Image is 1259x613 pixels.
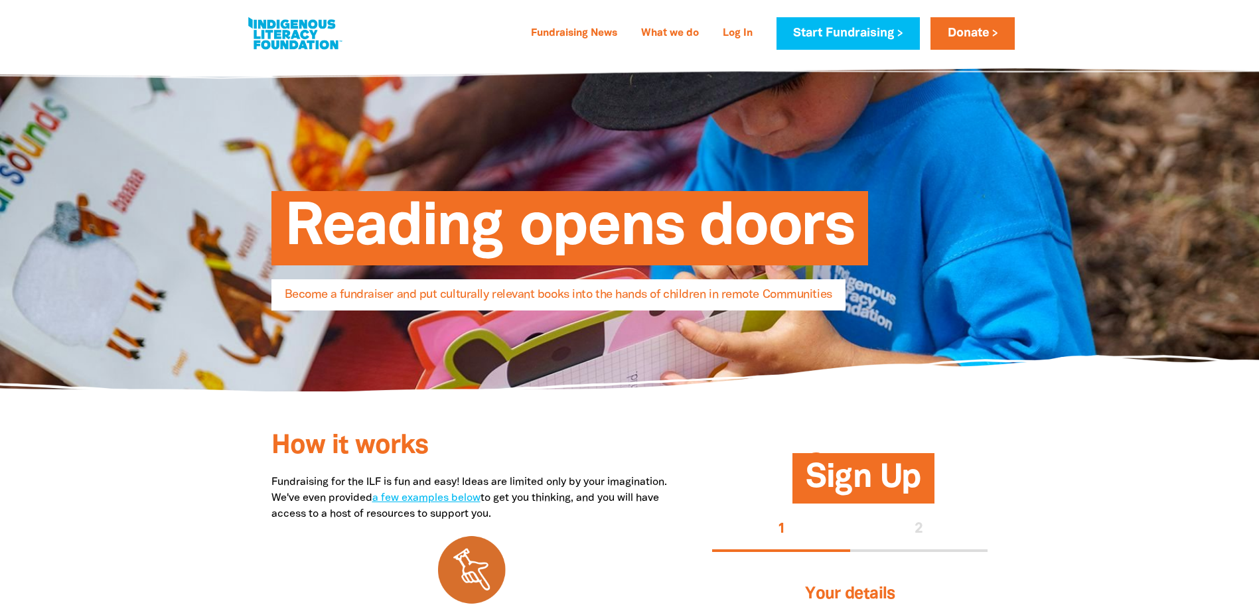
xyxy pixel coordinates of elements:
[777,17,920,50] a: Start Fundraising
[712,509,850,551] button: Stage 1
[633,23,707,44] a: What we do
[271,434,428,458] span: How it works
[930,17,1014,50] a: Donate
[715,23,761,44] a: Log In
[285,289,832,310] span: Become a fundraiser and put culturally relevant books into the hands of children in remote Commun...
[372,494,481,503] a: a few examples below
[285,201,855,265] span: Reading opens doors
[806,463,921,504] span: Sign Up
[523,23,625,44] a: Fundraising News
[271,474,673,522] p: Fundraising for the ILF is fun and easy! Ideas are limited only by your imagination. We've even p...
